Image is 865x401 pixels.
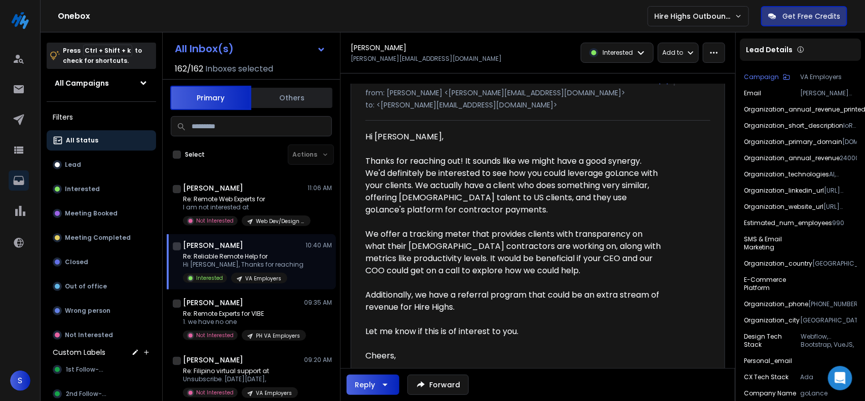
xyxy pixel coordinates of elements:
p: Out of office [65,282,107,290]
span: Ctrl + Shift + k [83,45,132,56]
button: All Status [47,130,156,151]
button: All Campaigns [47,73,156,93]
h3: Filters [47,110,156,124]
p: Re: Remote Web Experts for [183,195,305,203]
p: Interested [196,274,223,282]
button: Forward [407,375,469,395]
p: organization_short_description [744,122,843,130]
span: 2nd Follow-up [66,390,109,398]
button: Meeting Booked [47,203,156,224]
button: Interested [47,179,156,199]
p: Meeting Booked [65,209,118,217]
div: Let me know if this is of interest to you. [365,325,661,350]
button: Others [251,87,332,109]
label: Select [185,151,205,159]
p: 09:20 AM [304,356,332,364]
p: organization_city [744,316,800,324]
p: AI, Adobe Media Optimizer, Amazon AWS, Android, Basis, Bing Ads, Bootstrap Framework, Cedexis Rad... [829,170,857,178]
p: VA Employers [800,73,857,81]
button: Meeting Completed [47,228,156,248]
div: Reply [355,380,375,390]
p: [URL][DOMAIN_NAME] [824,187,857,195]
p: loRemip. Do SitameTc? Ad elitse! Doeiu temporincid utl etdolo magn ali enimadmin--veNiamq no exer... [843,122,857,130]
button: Reply [347,375,399,395]
button: Not Interested [47,325,156,345]
p: Web Dev/Design Employers [256,217,305,225]
p: Webflow, Bootstrap, VueJS, React and Hotjar [801,333,857,349]
p: 09:35 AM [304,299,332,307]
span: 162 / 162 [175,63,203,75]
div: Open Intercom Messenger [828,366,852,390]
p: Email [744,89,761,97]
p: All Status [66,136,98,144]
p: organization_primary_domain [744,138,842,146]
p: goLance [800,389,857,397]
p: Not Interested [196,217,234,225]
p: 11:06 AM [308,184,332,192]
p: 10:40 AM [306,241,332,249]
p: Interested [65,185,100,193]
button: Lead [47,155,156,175]
h1: Onebox [58,10,648,22]
p: Re: Reliable Remote Help for [183,252,304,261]
p: Get Free Credits [782,11,840,21]
p: organization_country [744,260,812,268]
p: Wrong person [65,307,110,315]
p: 2400000 [840,154,857,162]
button: Get Free Credits [761,6,847,26]
button: Campaign [744,73,790,81]
p: from: [PERSON_NAME] <[PERSON_NAME][EMAIL_ADDRESS][DOMAIN_NAME]> [365,88,710,98]
h1: [PERSON_NAME] [351,43,406,53]
p: Lead [65,161,81,169]
p: Ada [800,373,857,381]
p: Re: Filipino virtual support at [183,367,298,375]
p: [PERSON_NAME][EMAIL_ADDRESS][DOMAIN_NAME] [351,55,502,63]
p: organization_technologies [744,170,829,178]
p: organization_annual_revenue [744,154,840,162]
p: I am not interested at [183,203,305,211]
h1: [PERSON_NAME] [183,298,243,308]
h3: Inboxes selected [205,63,273,75]
p: to: <[PERSON_NAME][EMAIL_ADDRESS][DOMAIN_NAME]> [365,100,710,110]
button: S [10,371,30,391]
p: Not Interested [65,331,113,339]
h1: [PERSON_NAME] [183,240,243,250]
h3: Custom Labels [53,347,105,357]
button: Primary [170,86,251,110]
button: All Inbox(s) [167,39,334,59]
p: 990 [832,219,857,227]
p: personal_email [744,357,792,365]
span: 1st Follow-up [66,366,107,374]
p: Closed [65,258,88,266]
p: Hire Highs Outbound Engine [654,11,735,21]
button: Out of office [47,276,156,297]
p: Not Interested [196,389,234,396]
div: Hi [PERSON_NAME], Thanks for reaching out! It sounds like we might have a good synergy. We'd defi... [365,131,661,277]
div: Additionally, we have a referral program that could be an extra stream of revenue for Hire Highs. [365,289,661,313]
p: Not Interested [196,332,234,339]
p: Campaign [744,73,779,81]
p: E-commerce Platform [744,276,806,292]
p: organization_website_url [744,203,823,211]
img: logo [10,10,30,30]
p: [PHONE_NUMBER] [808,300,857,308]
p: [DOMAIN_NAME] [842,138,857,146]
p: estimated_num_employees [744,219,832,227]
h1: [PERSON_NAME] [183,355,243,365]
p: [GEOGRAPHIC_DATA] [812,260,857,268]
p: [GEOGRAPHIC_DATA] [800,316,857,324]
p: Unsubscribe. [DATE][DATE], [183,375,298,383]
p: CX Tech Stack [744,373,788,381]
p: Interested [603,49,633,57]
p: [PERSON_NAME][EMAIL_ADDRESS][DOMAIN_NAME] [800,89,857,97]
p: VA Employers [245,275,281,282]
button: 1st Follow-up [47,359,156,380]
p: Hi [PERSON_NAME], Thanks for reaching [183,261,304,269]
p: organization_phone [744,300,808,308]
p: PH VA Employers [256,332,300,340]
h1: [PERSON_NAME] [183,183,243,193]
p: Meeting Completed [65,234,131,242]
p: Design Tech Stack [744,333,801,349]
